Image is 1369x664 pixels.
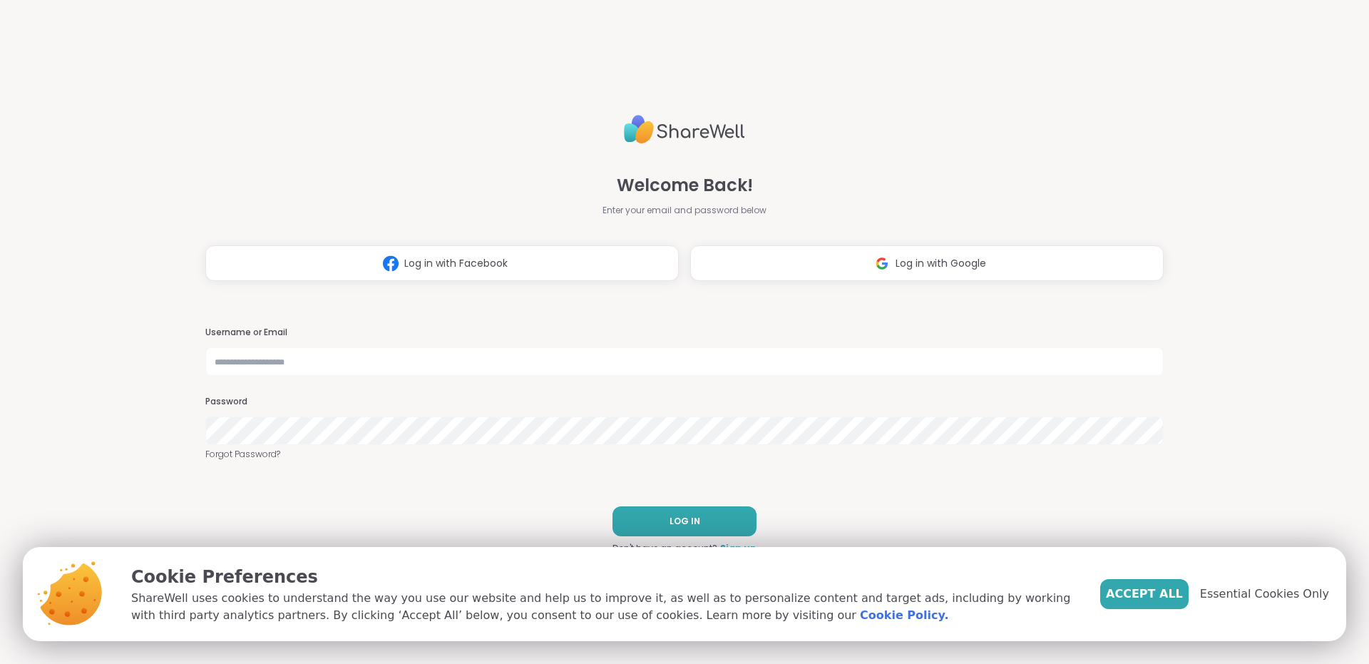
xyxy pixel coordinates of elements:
img: ShareWell Logo [624,109,745,150]
a: Sign up [720,542,757,555]
span: Log in with Facebook [404,256,508,271]
p: Cookie Preferences [131,564,1077,590]
span: Welcome Back! [617,173,753,198]
span: Accept All [1106,586,1183,603]
span: Essential Cookies Only [1200,586,1329,603]
p: ShareWell uses cookies to understand the way you use our website and help us to improve it, as we... [131,590,1077,624]
img: ShareWell Logomark [377,250,404,277]
img: ShareWell Logomark [868,250,896,277]
a: Cookie Policy. [860,607,948,624]
span: Don't have an account? [612,542,717,555]
button: Accept All [1100,579,1189,609]
a: Forgot Password? [205,448,1164,461]
button: LOG IN [612,506,757,536]
span: Log in with Google [896,256,986,271]
button: Log in with Facebook [205,245,679,281]
span: LOG IN [670,515,700,528]
h3: Password [205,396,1164,408]
h3: Username or Email [205,327,1164,339]
button: Log in with Google [690,245,1164,281]
span: Enter your email and password below [603,204,766,217]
